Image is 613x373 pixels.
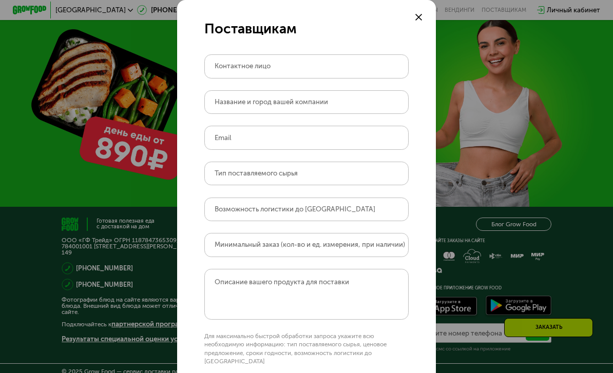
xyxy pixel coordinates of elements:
label: Контактное лицо [215,64,271,68]
p: Для максимально быстрой обработки запроса укажите всю необходимую информацию: тип поставляемого с... [204,332,409,366]
div: Поставщикам [204,21,409,37]
label: Тип поставляемого сырья [215,171,298,175]
label: Возможность логистики до [GEOGRAPHIC_DATA] [215,207,375,211]
label: Название и город вашей компании [215,100,328,104]
label: Описание вашего продукта для поставки [215,278,349,286]
label: Минимальный заказ (кол-во и ед. измерения, при наличии) [215,242,405,247]
label: Email [215,135,232,140]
